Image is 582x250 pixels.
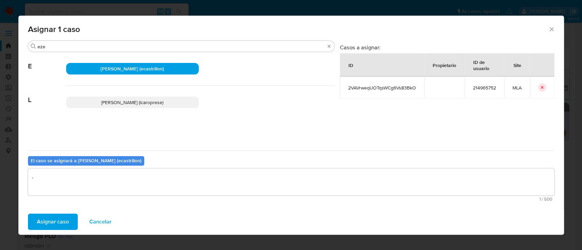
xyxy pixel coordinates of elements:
[38,44,325,50] input: Buscar analista
[31,157,141,164] b: El caso se asignará a [PERSON_NAME] (ecastrillon)
[18,16,564,235] div: assign-modal
[340,57,361,73] div: ID
[505,57,529,73] div: Site
[424,57,464,73] div: Propietario
[538,83,546,91] button: icon-button
[31,44,36,49] button: Buscar
[28,168,554,196] textarea: .
[28,214,78,230] button: Asignar caso
[28,25,549,33] span: Asignar 1 caso
[340,44,554,51] h3: Casos a asignar:
[101,99,163,106] span: [PERSON_NAME] (lcaroprese)
[28,52,66,70] span: E
[465,54,504,76] div: ID de usuario
[512,85,522,91] span: MLA
[473,85,496,91] span: 214965752
[548,26,554,32] button: Cerrar ventana
[80,214,120,230] button: Cancelar
[348,85,416,91] span: 2VAVrweqUOTqsWCg6Vs83BkO
[28,86,66,104] span: L
[89,214,111,229] span: Cancelar
[101,65,164,72] span: [PERSON_NAME] (ecastrillon)
[30,197,552,201] span: Máximo 500 caracteres
[66,97,199,108] div: [PERSON_NAME] (lcaroprese)
[37,214,69,229] span: Asignar caso
[326,44,332,49] button: Borrar
[66,63,199,74] div: [PERSON_NAME] (ecastrillon)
